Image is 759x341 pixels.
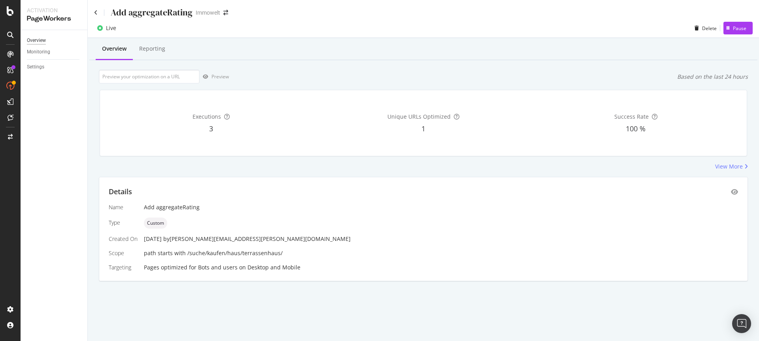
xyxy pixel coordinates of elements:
[144,235,738,243] div: [DATE]
[109,219,138,227] div: Type
[109,187,132,197] div: Details
[715,163,743,170] div: View More
[211,73,229,80] div: Preview
[193,113,221,120] span: Executions
[614,113,649,120] span: Success Rate
[732,314,751,333] div: Open Intercom Messenger
[144,249,283,257] span: path starts with /suche/kaufen/haus/terrassenhaus/
[209,124,213,133] span: 3
[247,263,300,271] div: Desktop and Mobile
[702,25,717,32] div: Delete
[691,22,717,34] button: Delete
[109,235,138,243] div: Created On
[27,63,44,71] div: Settings
[139,45,165,53] div: Reporting
[196,9,220,17] div: Immowelt
[387,113,451,120] span: Unique URLs Optimized
[733,25,746,32] div: Pause
[144,218,167,229] div: neutral label
[27,14,81,23] div: PageWorkers
[109,263,138,271] div: Targeting
[109,203,138,211] div: Name
[626,124,646,133] span: 100 %
[200,70,229,83] button: Preview
[111,6,193,19] div: Add aggregateRating
[27,6,81,14] div: Activation
[99,70,200,83] input: Preview your optimization on a URL
[102,45,126,53] div: Overview
[723,22,753,34] button: Pause
[223,10,228,15] div: arrow-right-arrow-left
[144,263,738,271] div: Pages optimized for on
[715,163,748,170] a: View More
[106,24,116,32] div: Live
[27,36,46,45] div: Overview
[147,221,164,225] span: Custom
[163,235,351,243] div: by [PERSON_NAME][EMAIL_ADDRESS][PERSON_NAME][DOMAIN_NAME]
[27,36,82,45] a: Overview
[109,249,138,257] div: Scope
[731,189,738,195] div: eye
[94,10,98,15] a: Click to go back
[421,124,425,133] span: 1
[27,48,82,56] a: Monitoring
[198,263,238,271] div: Bots and users
[144,203,738,211] div: Add aggregateRating
[677,73,748,81] div: Based on the last 24 hours
[27,63,82,71] a: Settings
[27,48,50,56] div: Monitoring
